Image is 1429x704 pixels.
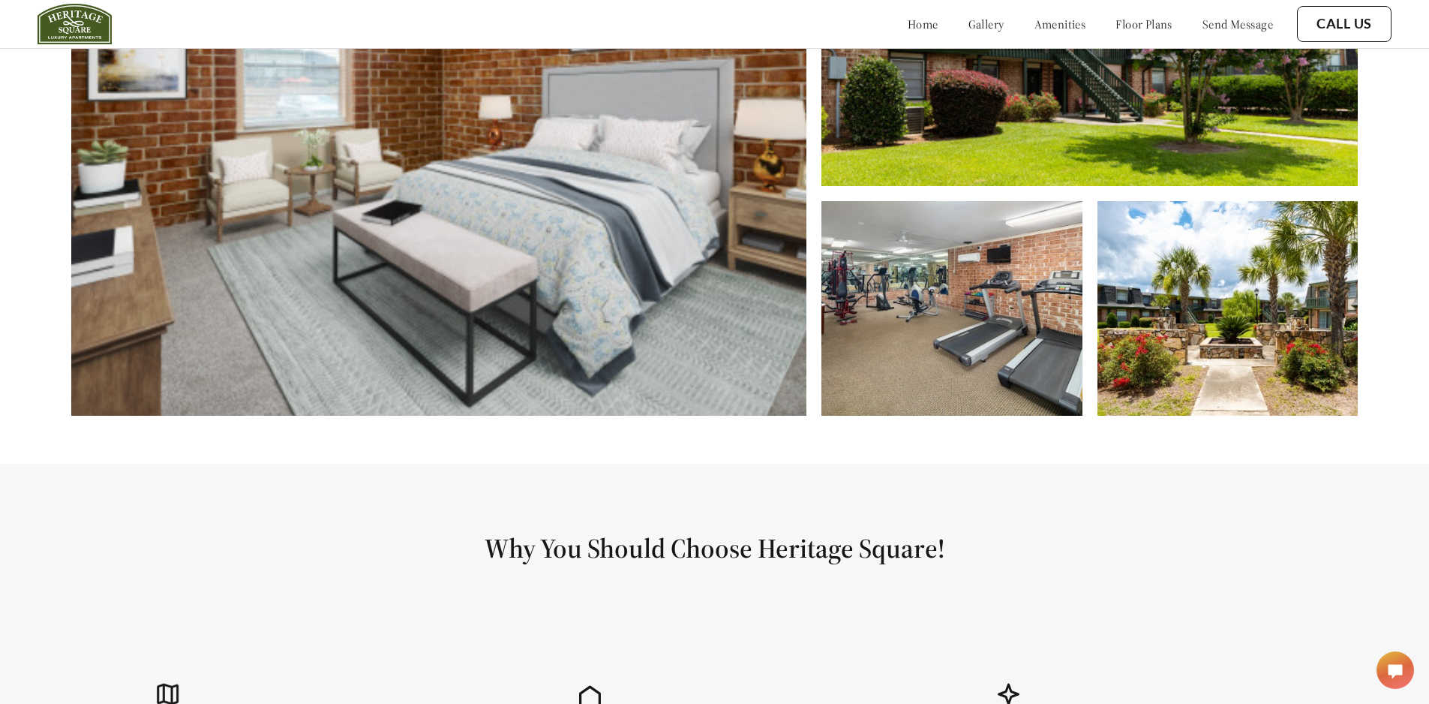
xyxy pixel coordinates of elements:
[1316,16,1372,32] a: Call Us
[1115,17,1172,32] a: floor plans
[821,201,1082,416] img: Alt text
[36,531,1393,565] h1: Why You Should Choose Heritage Square!
[38,4,112,44] img: heritage_square_logo.jpg
[1034,17,1086,32] a: amenities
[968,17,1004,32] a: gallery
[1202,17,1273,32] a: send message
[908,17,938,32] a: home
[1297,6,1391,42] button: Call Us
[1097,201,1358,416] img: Alt text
